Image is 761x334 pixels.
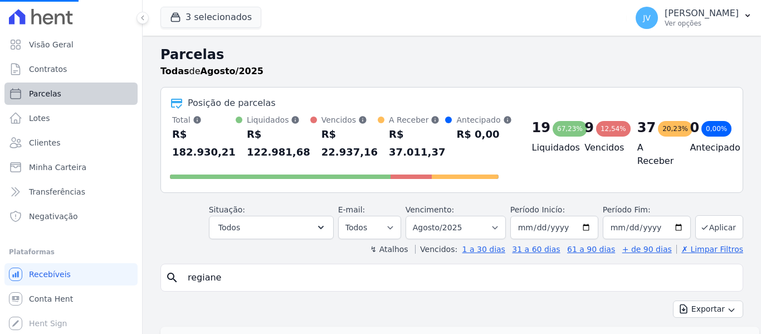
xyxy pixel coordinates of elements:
h4: Antecipado [690,141,725,154]
div: R$ 22.937,16 [321,125,378,161]
div: R$ 182.930,21 [172,125,236,161]
div: 9 [584,119,594,137]
div: 0,00% [701,121,731,137]
a: + de 90 dias [622,245,672,254]
label: Vencimento: [406,205,454,214]
a: 61 a 90 dias [567,245,615,254]
p: Ver opções [665,19,739,28]
span: Visão Geral [29,39,74,50]
span: Minha Carteira [29,162,86,173]
span: Lotes [29,113,50,124]
div: 20,23% [658,121,692,137]
div: R$ 0,00 [456,125,511,143]
a: Recebíveis [4,263,138,285]
div: Posição de parcelas [188,96,276,110]
button: 3 selecionados [160,7,261,28]
div: Plataformas [9,245,133,259]
span: Todos [218,221,240,234]
div: R$ 122.981,68 [247,125,310,161]
a: Clientes [4,132,138,154]
div: 37 [637,119,656,137]
button: Todos [209,216,334,239]
a: ✗ Limpar Filtros [676,245,743,254]
label: ↯ Atalhos [370,245,408,254]
div: A Receber [389,114,445,125]
button: Aplicar [695,215,743,239]
strong: Agosto/2025 [201,66,264,76]
div: 67,23% [553,121,587,137]
div: 12,54% [596,121,631,137]
div: 0 [690,119,699,137]
span: Conta Hent [29,293,73,304]
a: 1 a 30 dias [462,245,505,254]
button: JV [PERSON_NAME] Ver opções [627,2,761,33]
div: Vencidos [321,114,378,125]
strong: Todas [160,66,189,76]
a: Lotes [4,107,138,129]
div: Total [172,114,236,125]
i: search [165,271,179,284]
input: Buscar por nome do lote ou do cliente [181,267,738,289]
a: Conta Hent [4,288,138,310]
span: Recebíveis [29,269,71,280]
span: Transferências [29,186,85,197]
a: Parcelas [4,83,138,105]
p: de [160,65,264,78]
span: Parcelas [29,88,61,99]
div: Liquidados [247,114,310,125]
span: Negativação [29,211,78,222]
h4: A Receber [637,141,672,168]
h4: Liquidados [532,141,567,154]
a: Minha Carteira [4,156,138,178]
a: Transferências [4,181,138,203]
div: Antecipado [456,114,511,125]
div: R$ 37.011,37 [389,125,445,161]
a: Negativação [4,205,138,227]
label: Período Inicío: [510,205,565,214]
button: Exportar [673,301,743,318]
label: E-mail: [338,205,365,214]
h4: Vencidos [584,141,619,154]
div: 19 [532,119,550,137]
h2: Parcelas [160,45,743,65]
span: Contratos [29,64,67,75]
span: Clientes [29,137,60,148]
p: [PERSON_NAME] [665,8,739,19]
label: Período Fim: [603,204,691,216]
a: 31 a 60 dias [512,245,560,254]
label: Situação: [209,205,245,214]
span: JV [643,14,651,22]
label: Vencidos: [415,245,457,254]
a: Visão Geral [4,33,138,56]
a: Contratos [4,58,138,80]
